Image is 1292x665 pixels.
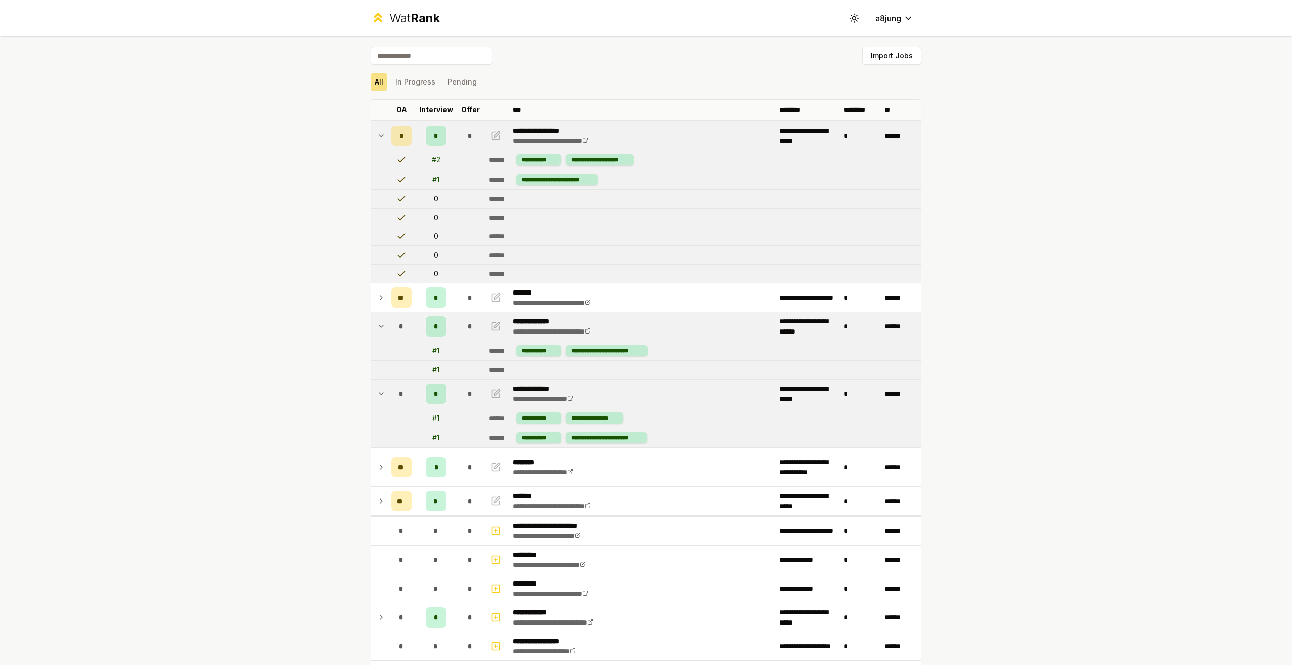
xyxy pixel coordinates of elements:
[391,73,439,91] button: In Progress
[432,433,439,443] div: # 1
[416,265,456,283] td: 0
[411,11,440,25] span: Rank
[432,413,439,423] div: # 1
[862,47,921,65] button: Import Jobs
[416,227,456,245] td: 0
[432,155,440,165] div: # 2
[443,73,481,91] button: Pending
[371,73,387,91] button: All
[396,105,407,115] p: OA
[371,10,440,26] a: WatRank
[432,175,439,185] div: # 1
[416,246,456,264] td: 0
[432,365,439,375] div: # 1
[419,105,453,115] p: Interview
[867,9,921,27] button: a8jung
[461,105,480,115] p: Offer
[416,209,456,227] td: 0
[875,12,901,24] span: a8jung
[389,10,440,26] div: Wat
[432,346,439,356] div: # 1
[416,190,456,208] td: 0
